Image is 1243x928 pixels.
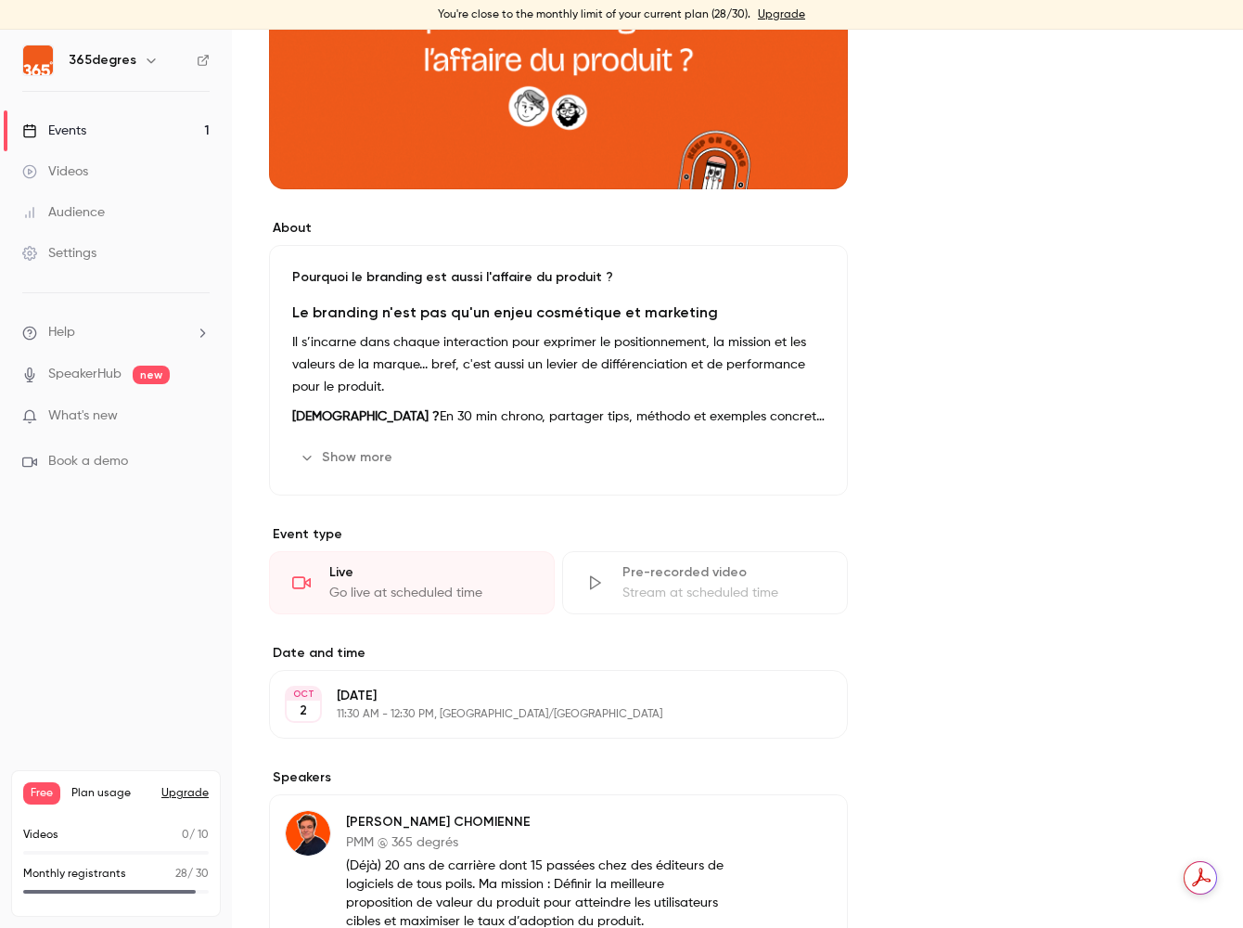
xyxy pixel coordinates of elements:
span: new [133,366,170,384]
a: Upgrade [758,7,805,22]
p: PMM @ 365 degrés [346,833,727,852]
p: [DATE] [337,687,750,705]
div: Audience [22,203,105,222]
div: Pre-recorded videoStream at scheduled time [562,551,848,614]
p: 11:30 AM - 12:30 PM, [GEOGRAPHIC_DATA]/[GEOGRAPHIC_DATA] [337,707,750,722]
div: Settings [22,244,96,263]
span: Plan usage [71,786,150,801]
img: 365degres [23,45,53,75]
span: Help [48,323,75,342]
button: Show more [292,443,404,472]
p: / 10 [182,827,209,844]
p: Videos [23,827,58,844]
div: Live [329,563,532,582]
label: About [269,219,848,238]
div: LiveGo live at scheduled time [269,551,555,614]
p: Event type [269,525,848,544]
span: Book a demo [48,452,128,471]
span: 28 [175,869,187,880]
div: Pre-recorded video [622,563,825,582]
span: What's new [48,406,118,426]
label: Speakers [269,768,848,787]
div: Go live at scheduled time [329,584,532,602]
h6: 365degres [69,51,136,70]
p: Il s’incarne dans chaque interaction pour exprimer le positionnement, la mission et les valeurs d... [292,331,825,398]
p: Monthly registrants [23,866,126,883]
strong: [DEMOGRAPHIC_DATA] ? [292,410,440,423]
p: / 30 [175,866,209,883]
div: Stream at scheduled time [622,584,825,602]
p: 2 [300,702,307,720]
a: SpeakerHub [48,365,122,384]
label: Date and time [269,644,848,663]
button: Upgrade [161,786,209,801]
p: [PERSON_NAME] CHOMIENNE [346,813,727,831]
p: Pourquoi le branding est aussi l'affaire du produit ? [292,268,825,287]
p: En 30 min chrono, partager tips, méthodo et exemples concrets aux product people qui veulent tire... [292,406,825,428]
div: Videos [22,162,88,181]
li: help-dropdown-opener [22,323,210,342]
img: Hélène CHOMIENNE [286,811,330,856]
strong: Le branding n'est pas qu'un enjeu cosmétique et marketing [292,303,718,321]
span: Free [23,782,60,805]
span: 0 [182,830,189,841]
div: OCT [287,688,320,701]
div: Events [22,122,86,140]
